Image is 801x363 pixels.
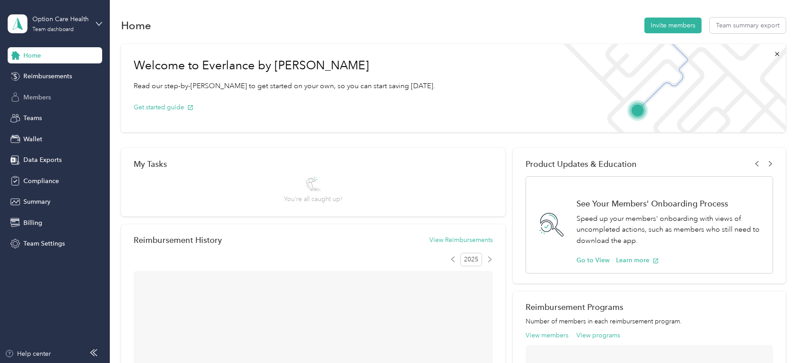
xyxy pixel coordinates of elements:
[134,103,193,112] button: Get started guide
[23,197,50,206] span: Summary
[526,317,773,326] p: Number of members in each reimbursement program.
[134,81,435,92] p: Read our step-by-[PERSON_NAME] to get started on your own, so you can start saving [DATE].
[576,331,620,340] button: View programs
[751,313,801,363] iframe: Everlance-gr Chat Button Frame
[576,199,763,208] h1: See Your Members' Onboarding Process
[616,255,659,265] button: Learn more
[121,21,151,30] h1: Home
[23,239,65,248] span: Team Settings
[134,58,435,73] h1: Welcome to Everlance by [PERSON_NAME]
[23,176,59,186] span: Compliance
[32,27,74,32] div: Team dashboard
[429,235,493,245] button: View Reimbursements
[32,14,89,24] div: Option Care Health
[23,93,51,102] span: Members
[460,253,482,266] span: 2025
[554,44,785,132] img: Welcome to everlance
[526,302,773,312] h2: Reimbursement Programs
[284,194,342,204] span: You’re all caught up!
[23,72,72,81] span: Reimbursements
[576,213,763,246] p: Speed up your members' onboarding with views of uncompleted actions, such as members who still ne...
[23,155,62,165] span: Data Exports
[5,349,51,359] button: Help center
[23,113,42,123] span: Teams
[23,134,42,144] span: Wallet
[644,18,702,33] button: Invite members
[134,235,222,245] h2: Reimbursement History
[710,18,786,33] button: Team summary export
[23,218,42,228] span: Billing
[526,159,637,169] span: Product Updates & Education
[526,331,568,340] button: View members
[134,159,493,169] div: My Tasks
[23,51,41,60] span: Home
[576,255,610,265] button: Go to View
